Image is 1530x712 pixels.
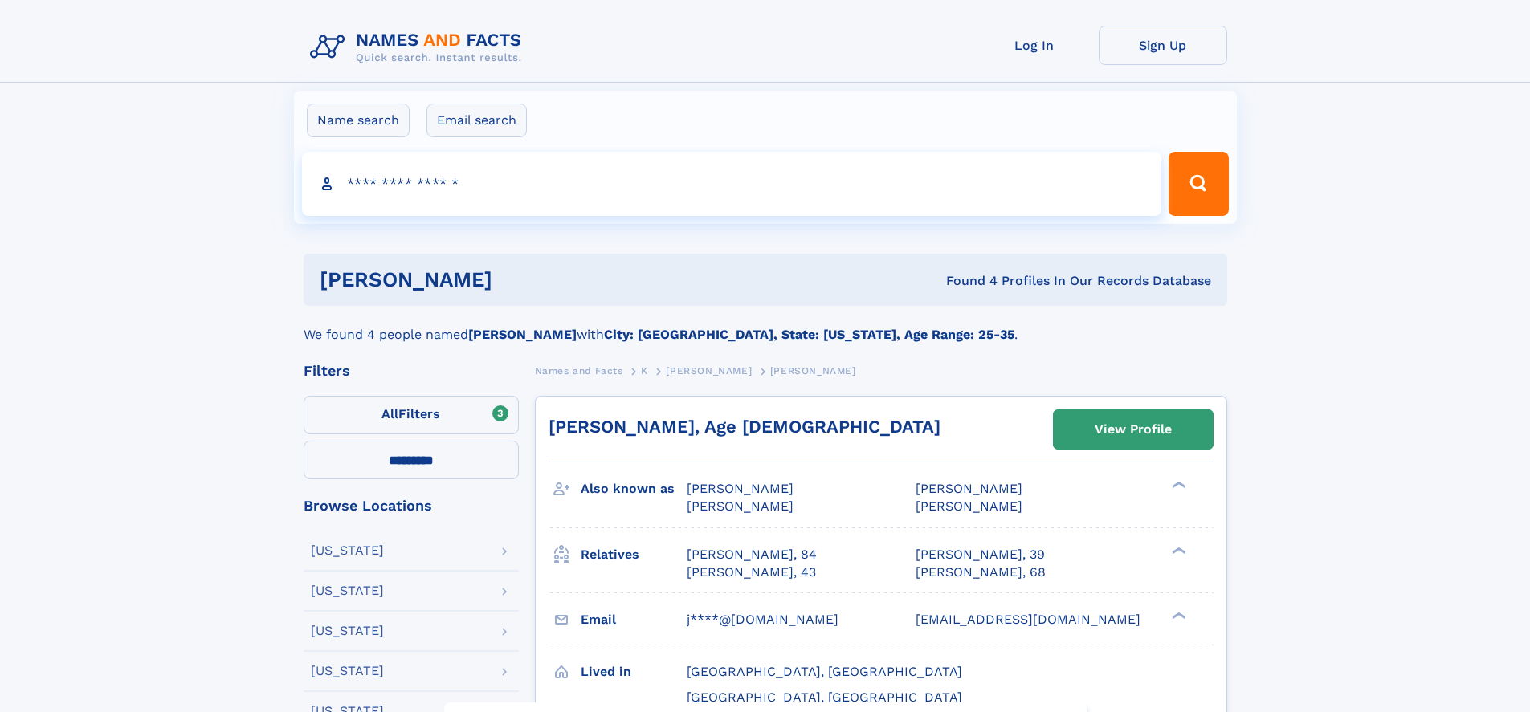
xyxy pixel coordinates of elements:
[581,658,687,686] h3: Lived in
[687,690,962,705] span: [GEOGRAPHIC_DATA], [GEOGRAPHIC_DATA]
[1095,411,1172,448] div: View Profile
[916,498,1022,514] span: [PERSON_NAME]
[581,475,687,502] h3: Also known as
[468,327,577,342] b: [PERSON_NAME]
[304,498,519,513] div: Browse Locations
[311,584,384,597] div: [US_STATE]
[687,664,962,679] span: [GEOGRAPHIC_DATA], [GEOGRAPHIC_DATA]
[1169,152,1228,216] button: Search Button
[916,563,1046,581] a: [PERSON_NAME], 68
[641,360,648,380] a: K
[770,365,856,376] span: [PERSON_NAME]
[426,104,527,137] label: Email search
[1168,480,1187,490] div: ❯
[1168,545,1187,555] div: ❯
[719,272,1211,290] div: Found 4 Profiles In Our Records Database
[1168,610,1187,620] div: ❯
[311,544,384,557] div: [US_STATE]
[916,481,1022,496] span: [PERSON_NAME]
[1099,26,1227,65] a: Sign Up
[687,563,816,581] a: [PERSON_NAME], 43
[581,606,687,633] h3: Email
[535,360,623,380] a: Names and Facts
[304,396,519,434] label: Filters
[641,365,648,376] span: K
[916,612,1140,627] span: [EMAIL_ADDRESS][DOMAIN_NAME]
[304,364,519,378] div: Filters
[311,625,384,637] div: [US_STATE]
[970,26,1099,65] a: Log In
[687,481,794,496] span: [PERSON_NAME]
[604,327,1014,342] b: City: [GEOGRAPHIC_DATA], State: [US_STATE], Age Range: 25-35
[381,406,398,421] span: All
[666,360,752,380] a: [PERSON_NAME]
[302,152,1162,216] input: search input
[304,26,535,69] img: Logo Names and Facts
[549,417,940,437] a: [PERSON_NAME], Age [DEMOGRAPHIC_DATA]
[311,665,384,677] div: [US_STATE]
[916,546,1045,563] a: [PERSON_NAME], 39
[1054,410,1213,449] a: View Profile
[320,270,720,290] h1: [PERSON_NAME]
[304,306,1227,344] div: We found 4 people named with .
[307,104,410,137] label: Name search
[687,546,817,563] a: [PERSON_NAME], 84
[687,498,794,514] span: [PERSON_NAME]
[581,541,687,568] h3: Relatives
[666,365,752,376] span: [PERSON_NAME]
